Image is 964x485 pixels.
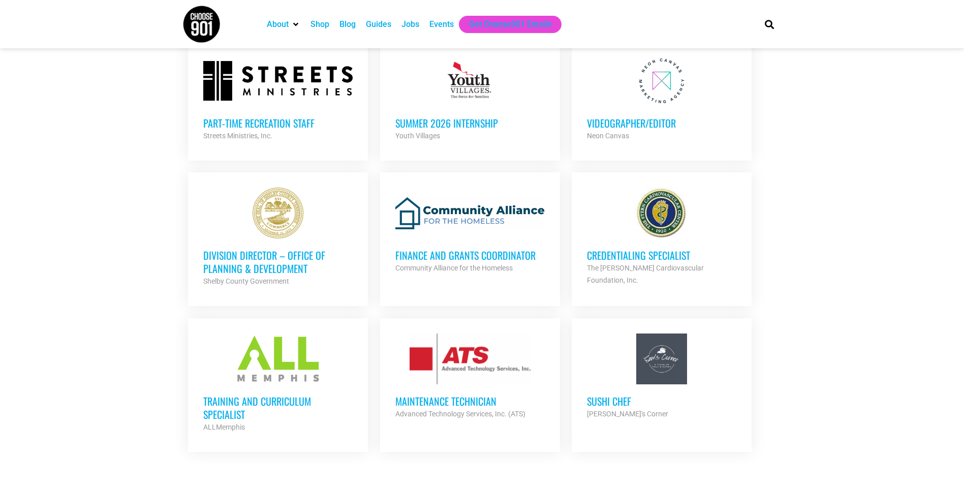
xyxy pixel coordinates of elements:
[401,18,419,31] a: Jobs
[380,172,560,289] a: Finance and Grants Coordinator Community Alliance for the Homeless
[395,132,440,140] strong: Youth Villages
[262,16,748,33] nav: Main nav
[203,395,353,421] h3: Training and Curriculum Specialist
[429,18,454,31] a: Events
[188,40,368,157] a: Part-time Recreation Staff Streets Ministries, Inc.
[395,264,513,272] strong: Community Alliance for the Homeless
[339,18,356,31] a: Blog
[188,318,368,448] a: Training and Curriculum Specialist ALLMemphis
[310,18,329,31] a: Shop
[469,18,551,31] a: Get Choose901 Emails
[380,40,560,157] a: Summer 2026 Internship Youth Villages
[587,264,704,284] strong: The [PERSON_NAME] Cardiovascular Foundation, Inc.
[761,16,778,33] div: Search
[587,410,668,418] strong: [PERSON_NAME]'s Corner
[262,16,305,33] div: About
[587,132,629,140] strong: Neon Canvas
[203,249,353,275] h3: Division Director – Office of Planning & Development
[267,18,289,31] a: About
[380,318,560,435] a: Maintenance Technician Advanced Technology Services, Inc. (ATS)
[572,318,752,435] a: Sushi Chef [PERSON_NAME]'s Corner
[395,395,545,408] h3: Maintenance Technician
[366,18,391,31] a: Guides
[203,132,272,140] strong: Streets Ministries, Inc.
[395,249,545,262] h3: Finance and Grants Coordinator
[203,116,353,130] h3: Part-time Recreation Staff
[395,116,545,130] h3: Summer 2026 Internship
[587,249,736,262] h3: Credentialing Specialist
[203,423,245,431] strong: ALLMemphis
[587,116,736,130] h3: Videographer/Editor
[572,172,752,301] a: Credentialing Specialist The [PERSON_NAME] Cardiovascular Foundation, Inc.
[587,395,736,408] h3: Sushi Chef
[572,40,752,157] a: Videographer/Editor Neon Canvas
[203,277,289,285] strong: Shelby County Government
[188,172,368,302] a: Division Director – Office of Planning & Development Shelby County Government
[395,410,525,418] strong: Advanced Technology Services, Inc. (ATS)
